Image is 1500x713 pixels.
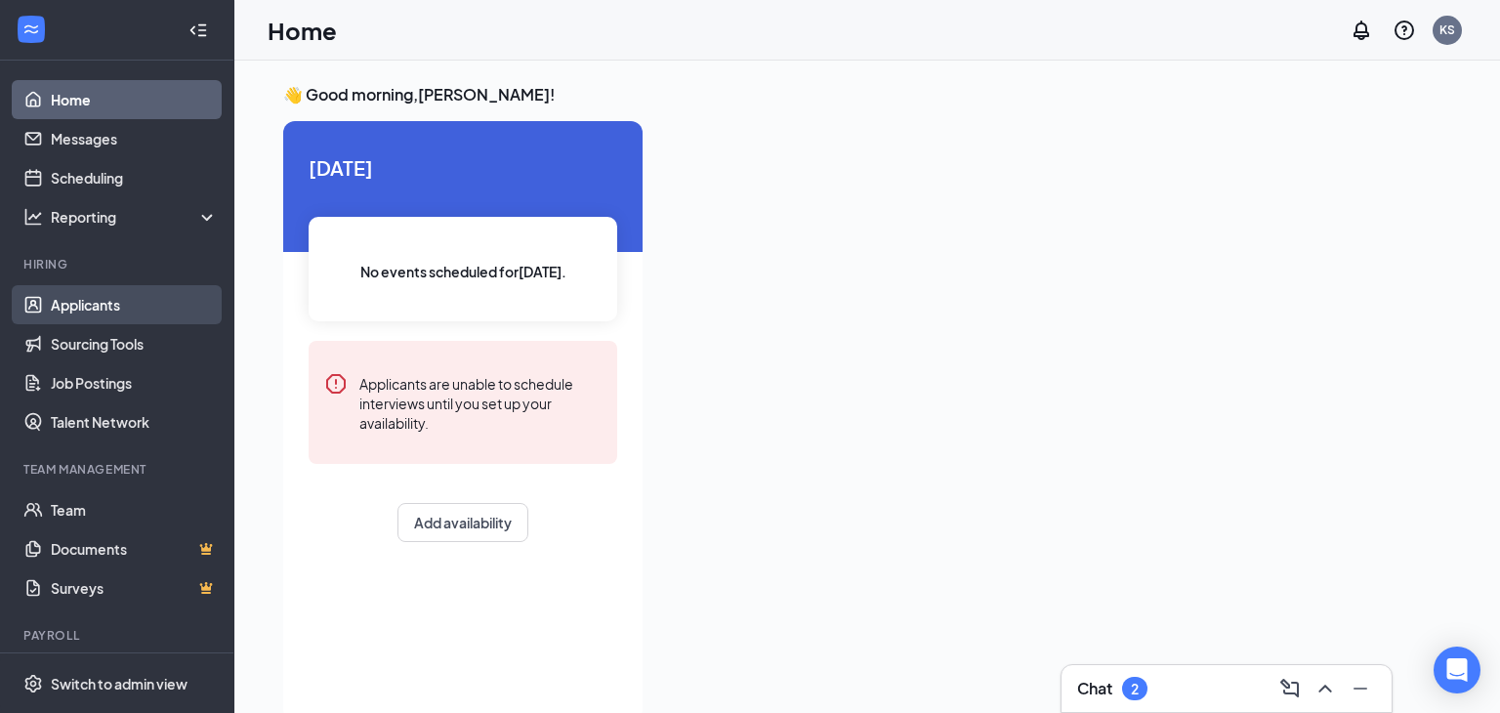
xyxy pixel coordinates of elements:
div: Open Intercom Messenger [1434,647,1480,693]
svg: Error [324,372,348,396]
h3: Chat [1077,678,1112,699]
a: Team [51,490,218,529]
svg: ChevronUp [1313,677,1337,700]
div: Switch to admin view [51,674,187,693]
span: [DATE] [309,152,617,183]
button: Add availability [397,503,528,542]
a: Talent Network [51,402,218,441]
div: Team Management [23,461,214,478]
div: Hiring [23,256,214,273]
button: ChevronUp [1310,673,1341,704]
svg: Settings [23,674,43,693]
div: 2 [1131,681,1139,697]
div: Applicants are unable to schedule interviews until you set up your availability. [359,372,602,433]
h1: Home [268,14,337,47]
a: Sourcing Tools [51,324,218,363]
div: Payroll [23,627,214,644]
a: Applicants [51,285,218,324]
a: SurveysCrown [51,568,218,608]
svg: Collapse [188,21,208,40]
svg: WorkstreamLogo [21,20,41,39]
svg: Notifications [1350,19,1373,42]
div: Reporting [51,207,219,227]
a: Messages [51,119,218,158]
svg: ComposeMessage [1278,677,1302,700]
button: ComposeMessage [1274,673,1306,704]
a: Home [51,80,218,119]
svg: QuestionInfo [1393,19,1416,42]
span: No events scheduled for [DATE] . [360,261,566,282]
a: Scheduling [51,158,218,197]
button: Minimize [1345,673,1376,704]
a: Job Postings [51,363,218,402]
svg: Analysis [23,207,43,227]
div: KS [1439,21,1455,38]
a: DocumentsCrown [51,529,218,568]
svg: Minimize [1349,677,1372,700]
h3: 👋 Good morning, [PERSON_NAME] ! [283,84,1451,105]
